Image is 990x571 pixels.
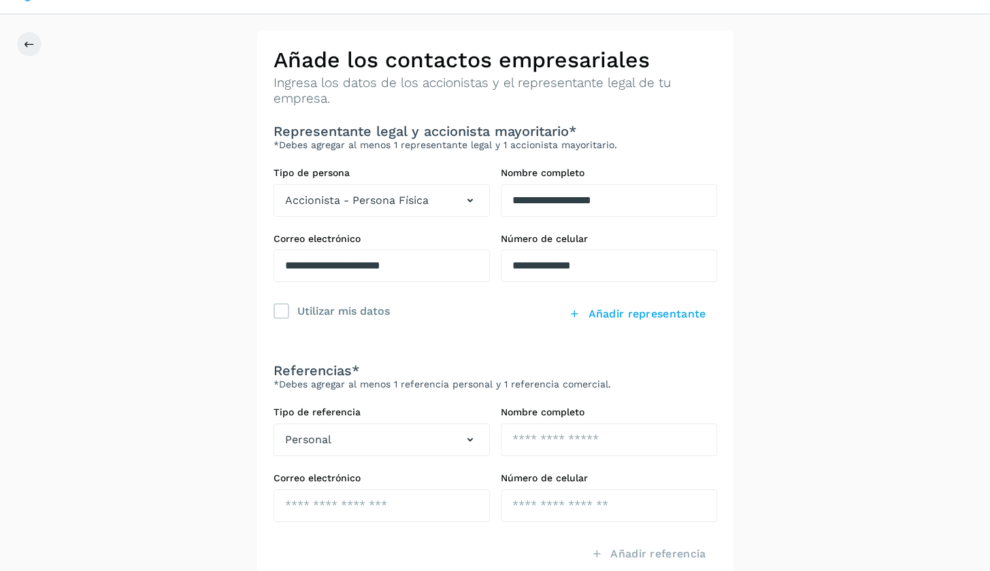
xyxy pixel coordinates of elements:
h2: Añade los contactos empresariales [274,47,717,73]
label: Tipo de referencia [274,406,490,418]
button: Añadir referencia [580,538,716,570]
label: Nombre completo [501,406,717,418]
button: Añadir representante [558,298,716,330]
label: Número de celular [501,233,717,245]
span: Personal [285,432,331,448]
span: Añadir referencia [610,547,706,561]
label: Tipo de persona [274,167,490,179]
p: *Debes agregar al menos 1 referencia personal y 1 referencia comercial. [274,379,717,390]
p: Ingresa los datos de los accionistas y el representante legal de tu empresa. [274,75,717,107]
h3: Referencias* [274,362,717,379]
label: Nombre completo [501,167,717,179]
label: Correo electrónico [274,472,490,484]
label: Número de celular [501,472,717,484]
h3: Representante legal y accionista mayoritario* [274,123,717,139]
label: Correo electrónico [274,233,490,245]
span: Accionista - Persona Física [285,192,429,209]
span: Añadir representante [589,307,706,322]
div: Utilizar mis datos [297,301,390,319]
p: *Debes agregar al menos 1 representante legal y 1 accionista mayoritario. [274,139,717,151]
